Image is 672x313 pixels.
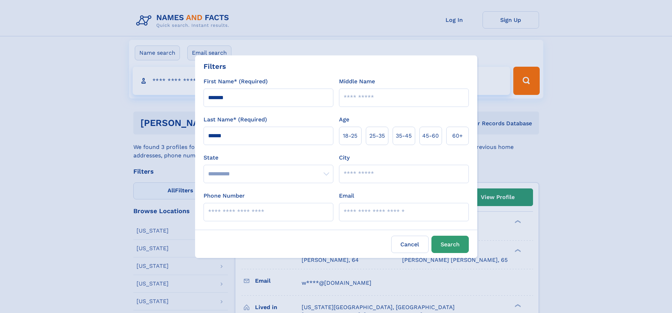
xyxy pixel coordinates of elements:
[339,154,350,162] label: City
[431,236,469,253] button: Search
[422,132,439,140] span: 45‑60
[204,115,267,124] label: Last Name* (Required)
[391,236,429,253] label: Cancel
[204,77,268,86] label: First Name* (Required)
[339,115,349,124] label: Age
[204,154,333,162] label: State
[339,77,375,86] label: Middle Name
[204,192,245,200] label: Phone Number
[204,61,226,72] div: Filters
[339,192,354,200] label: Email
[343,132,357,140] span: 18‑25
[452,132,463,140] span: 60+
[396,132,412,140] span: 35‑45
[369,132,385,140] span: 25‑35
